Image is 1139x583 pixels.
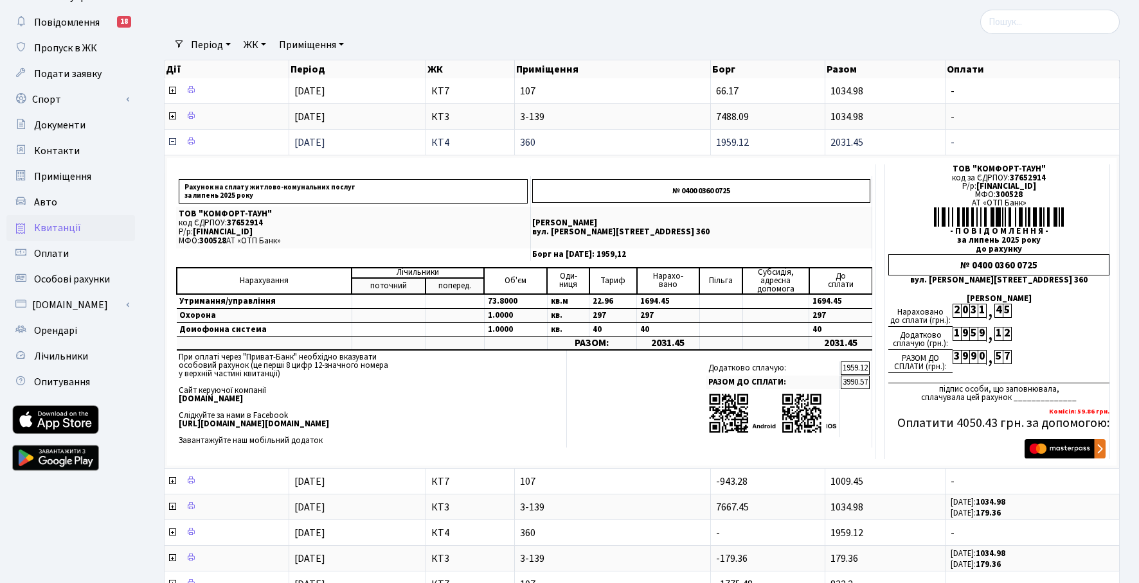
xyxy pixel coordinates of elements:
span: КТ3 [431,112,508,122]
div: підпис особи, що заповнювала, сплачувала цей рахунок ______________ [888,383,1109,402]
td: 40 [589,322,637,336]
span: 66.17 [716,84,739,98]
span: [FINANCIAL_ID] [193,226,253,238]
span: Приміщення [34,170,91,184]
div: ТОВ "КОМФОРТ-ТАУН" [888,165,1109,173]
span: - [951,112,1114,122]
td: 1.0000 [484,322,547,336]
td: кв. [547,322,589,336]
div: до рахунку [888,245,1109,254]
div: за липень 2025 року [888,236,1109,245]
span: [DATE] [294,474,325,489]
b: 1034.98 [976,496,1005,508]
span: 3-139 [520,112,705,122]
a: Спорт [6,87,135,112]
div: 3 [953,350,961,364]
a: Контакти [6,138,135,164]
span: Авто [34,195,57,209]
td: 297 [589,308,637,322]
div: - П О В І Д О М Л Е Н Н Я - [888,227,1109,236]
span: 1959.12 [830,526,863,540]
td: Лічильники [352,268,484,278]
span: Квитанції [34,221,81,235]
span: 107 [520,86,705,96]
div: 5 [994,350,1003,364]
span: [DATE] [294,552,325,566]
span: Орендарі [34,324,77,338]
small: [DATE]: [951,559,1001,570]
div: 9 [961,327,969,341]
a: Особові рахунки [6,266,135,292]
span: КТ3 [431,502,508,512]
span: КТ4 [431,528,508,538]
td: 22.96 [589,294,637,309]
div: код за ЄДРПОУ: [888,174,1109,182]
span: 7667.45 [716,500,749,514]
div: 1 [994,327,1003,341]
td: 2031.45 [809,336,872,350]
a: Подати заявку [6,61,135,87]
span: Подати заявку [34,67,102,81]
div: вул. [PERSON_NAME][STREET_ADDRESS] 360 [888,276,1109,284]
td: 1959.12 [841,361,870,375]
a: Квитанції [6,215,135,241]
td: поточний [352,278,426,294]
span: 7488.09 [716,110,749,124]
small: [DATE]: [951,496,1005,508]
th: Борг [711,60,825,78]
div: 0 [961,304,969,318]
span: [DATE] [294,500,325,514]
td: поперед. [426,278,484,294]
div: РАЗОМ ДО СПЛАТИ (грн.): [888,350,953,373]
td: Нарахування [177,268,352,294]
span: Контакти [34,144,80,158]
span: - [951,86,1114,96]
div: 3 [969,304,978,318]
span: [DATE] [294,135,325,150]
td: Об'єм [484,268,547,294]
div: 1 [978,304,986,318]
p: Рахунок на сплату житлово-комунальних послуг за липень 2025 року [179,179,528,204]
div: Р/р: [888,182,1109,191]
th: Дії [165,60,289,78]
div: Додатково сплачую (грн.): [888,327,953,350]
span: 3-139 [520,553,705,564]
input: Пошук... [980,10,1120,34]
div: , [986,327,994,342]
div: 5 [969,327,978,341]
td: 73.8000 [484,294,547,309]
a: Орендарі [6,318,135,344]
span: - [716,526,720,540]
div: , [986,304,994,318]
span: 1959.12 [716,135,749,150]
span: 1034.98 [830,500,863,514]
td: 1694.45 [809,294,872,309]
span: Особові рахунки [34,272,110,286]
td: Утримання/управління [177,294,352,309]
span: 360 [520,137,705,148]
span: [DATE] [294,84,325,98]
b: 1034.98 [976,548,1005,559]
span: Опитування [34,375,90,389]
small: [DATE]: [951,548,1005,559]
span: КТ4 [431,137,508,148]
td: 40 [809,322,872,336]
span: - [951,528,1114,538]
div: 9 [969,350,978,364]
b: 179.36 [976,559,1001,570]
div: 7 [1003,350,1011,364]
th: Період [289,60,427,78]
div: 1 [953,327,961,341]
a: Приміщення [274,34,349,56]
th: ЖК [426,60,514,78]
span: 1009.45 [830,474,863,489]
a: Повідомлення18 [6,10,135,35]
td: 297 [637,308,700,322]
span: [FINANCIAL_ID] [976,180,1036,192]
div: № 0400 0360 0725 [888,254,1109,275]
a: Приміщення [6,164,135,189]
span: 1034.98 [830,84,863,98]
h5: Оплатити 4050.43 грн. за допомогою: [888,415,1109,431]
span: [DATE] [294,110,325,124]
span: [DATE] [294,526,325,540]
